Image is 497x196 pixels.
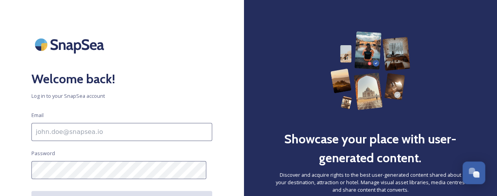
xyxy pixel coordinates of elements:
span: Discover and acquire rights to the best user-generated content shared about your destination, att... [275,171,466,194]
span: Password [31,150,55,157]
span: Email [31,112,44,119]
h2: Showcase your place with user-generated content. [275,130,466,167]
button: Open Chat [462,161,485,184]
input: john.doe@snapsea.io [31,123,212,141]
h2: Welcome back! [31,70,212,88]
span: Log in to your SnapSea account [31,92,212,100]
img: 63b42ca75bacad526042e722_Group%20154-p-800.png [330,31,411,110]
img: SnapSea Logo [31,31,110,58]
